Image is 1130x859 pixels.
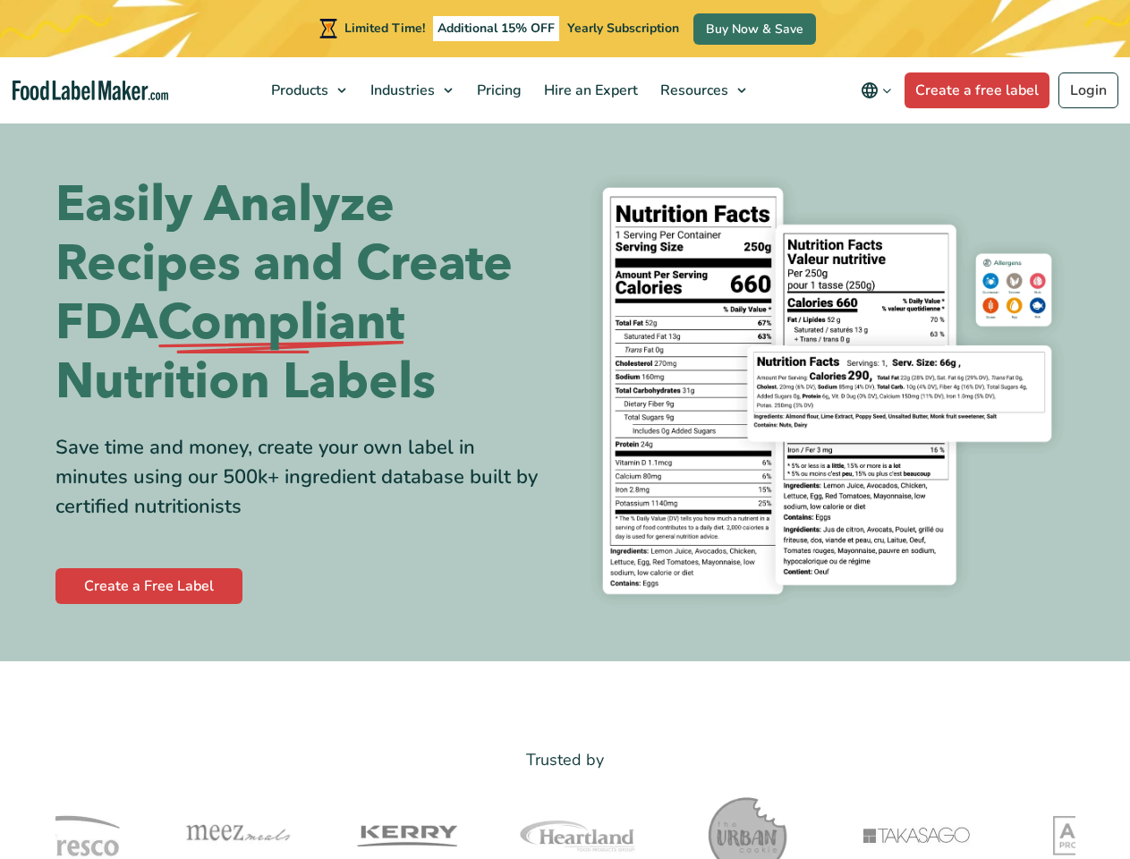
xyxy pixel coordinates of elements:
[260,57,355,123] a: Products
[693,13,816,45] a: Buy Now & Save
[533,57,645,123] a: Hire an Expert
[433,16,559,41] span: Additional 15% OFF
[55,568,242,604] a: Create a Free Label
[365,81,437,100] span: Industries
[266,81,330,100] span: Products
[905,72,1049,108] a: Create a free label
[360,57,462,123] a: Industries
[13,81,168,101] a: Food Label Maker homepage
[848,72,905,108] button: Change language
[55,433,552,522] div: Save time and money, create your own label in minutes using our 500k+ ingredient database built b...
[157,293,404,353] span: Compliant
[539,81,640,100] span: Hire an Expert
[1058,72,1118,108] a: Login
[472,81,523,100] span: Pricing
[55,747,1075,773] p: Trusted by
[55,175,552,412] h1: Easily Analyze Recipes and Create FDA Nutrition Labels
[466,57,529,123] a: Pricing
[650,57,755,123] a: Resources
[655,81,730,100] span: Resources
[567,20,679,37] span: Yearly Subscription
[344,20,425,37] span: Limited Time!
